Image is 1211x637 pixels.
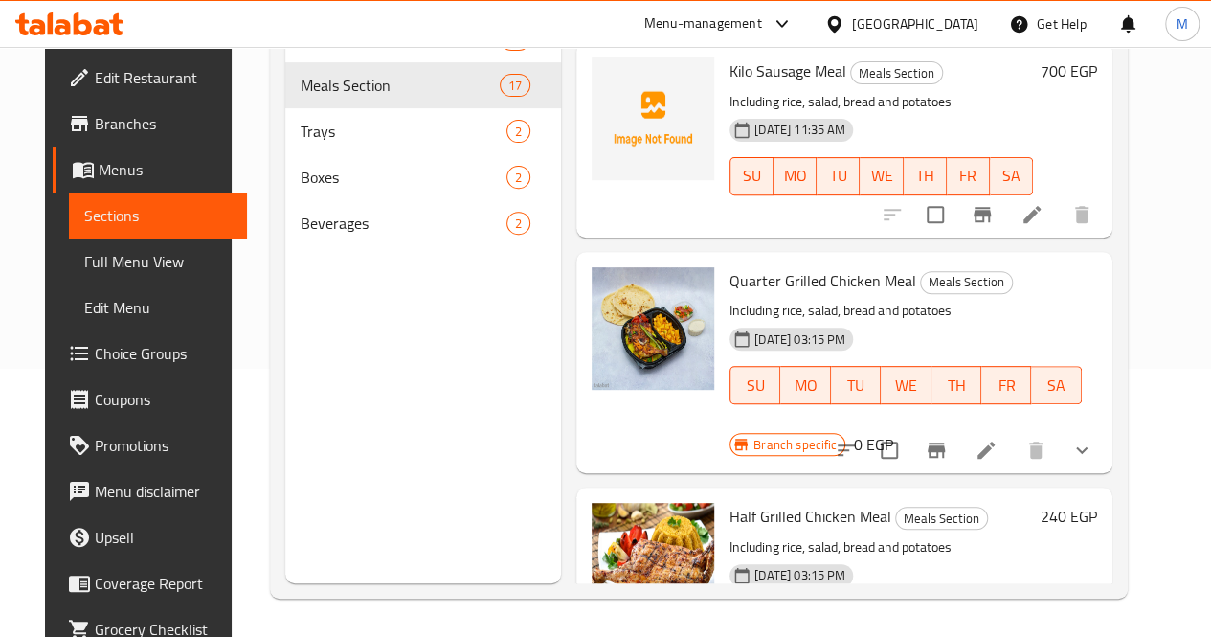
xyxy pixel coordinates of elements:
[904,157,947,195] button: TH
[998,162,1025,190] span: SA
[1031,366,1081,404] button: SA
[95,112,232,135] span: Branches
[738,372,773,399] span: SU
[774,157,817,195] button: MO
[860,157,903,195] button: WE
[947,157,990,195] button: FR
[738,162,766,190] span: SU
[592,57,714,180] img: Kilo Sausage Meal
[869,430,909,470] span: Select to update
[53,514,247,560] a: Upsell
[501,77,529,95] span: 17
[1041,503,1097,530] h6: 240 EGP
[592,267,714,390] img: Quarter Grilled Chicken Meal
[729,535,1033,559] p: Including rice, salad, bread and potatoes
[780,366,830,404] button: MO
[824,162,852,190] span: TU
[506,166,530,189] div: items
[852,13,978,34] div: [GEOGRAPHIC_DATA]
[867,162,895,190] span: WE
[301,120,506,143] span: Trays
[500,74,530,97] div: items
[301,74,500,97] span: Meals Section
[99,158,232,181] span: Menus
[975,439,998,462] a: Edit menu item
[881,366,931,404] button: WE
[301,166,506,189] span: Boxes
[95,388,232,411] span: Coupons
[817,157,860,195] button: TU
[95,434,232,457] span: Promotions
[895,507,988,530] div: Meals Section
[729,90,1033,114] p: Including rice, salad, bread and potatoes
[729,502,891,531] span: Half Grilled Chicken Meal
[747,566,853,584] span: [DATE] 03:15 PM
[507,215,529,233] span: 2
[747,330,853,349] span: [DATE] 03:15 PM
[729,57,846,85] span: Kilo Sausage Meal
[839,372,873,399] span: TU
[729,266,916,295] span: Quarter Grilled Chicken Meal
[53,376,247,422] a: Coupons
[911,162,939,190] span: TH
[507,123,529,141] span: 2
[644,12,762,35] div: Menu-management
[285,200,561,246] div: Beverages2
[888,372,923,399] span: WE
[84,296,232,319] span: Edit Menu
[53,468,247,514] a: Menu disclaimer
[781,162,809,190] span: MO
[69,193,247,239] a: Sections
[285,62,561,108] div: Meals Section17
[1059,427,1105,473] button: show more
[931,366,981,404] button: TH
[53,147,247,193] a: Menus
[285,108,561,154] div: Trays2
[1013,427,1059,473] button: delete
[823,427,869,473] button: sort-choices
[939,372,974,399] span: TH
[95,526,232,549] span: Upsell
[913,427,959,473] button: Branch-specific-item
[921,271,1012,293] span: Meals Section
[285,9,561,254] nav: Menu sections
[896,508,987,530] span: Meals Section
[851,62,942,84] span: Meals Section
[69,239,247,284] a: Full Menu View
[915,194,955,235] span: Select to update
[954,162,982,190] span: FR
[592,503,714,626] img: Half Grilled Chicken Meal
[95,342,232,365] span: Choice Groups
[989,372,1023,399] span: FR
[84,250,232,273] span: Full Menu View
[69,284,247,330] a: Edit Menu
[746,436,844,454] span: Branch specific
[53,101,247,147] a: Branches
[507,169,529,187] span: 2
[53,330,247,376] a: Choice Groups
[920,271,1013,294] div: Meals Section
[729,157,774,195] button: SU
[285,154,561,200] div: Boxes2
[95,66,232,89] span: Edit Restaurant
[1059,192,1105,238] button: delete
[831,366,881,404] button: TU
[1039,372,1073,399] span: SA
[1070,439,1093,462] svg: Show Choices
[95,480,232,503] span: Menu disclaimer
[1020,203,1043,226] a: Edit menu item
[959,192,1005,238] button: Branch-specific-item
[1177,13,1188,34] span: M
[301,212,506,235] span: Beverages
[53,560,247,606] a: Coverage Report
[729,299,1082,323] p: Including rice, salad, bread and potatoes
[850,61,943,84] div: Meals Section
[981,366,1031,404] button: FR
[729,366,780,404] button: SU
[84,204,232,227] span: Sections
[788,372,822,399] span: MO
[95,572,232,595] span: Coverage Report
